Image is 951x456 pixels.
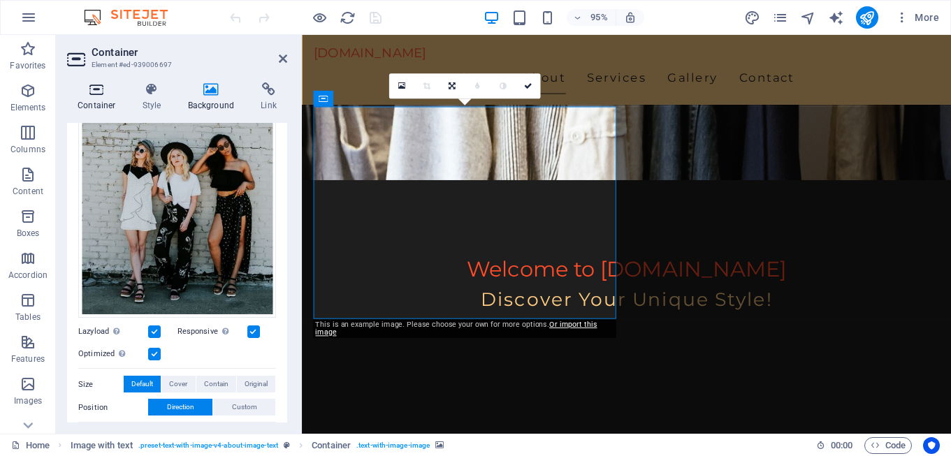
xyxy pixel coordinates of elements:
[17,228,40,239] p: Boxes
[284,441,290,449] i: This element is a customizable preset
[831,437,852,454] span: 00 00
[78,346,148,362] label: Optimized
[80,9,185,26] img: Editor Logo
[356,437,430,454] span: . text-with-image-image
[800,9,817,26] button: navigator
[177,323,247,340] label: Responsive
[204,376,228,392] span: Contain
[744,9,761,26] button: design
[237,376,275,392] button: Original
[177,82,251,112] h4: Background
[132,82,177,112] h4: Style
[250,82,287,112] h4: Link
[311,9,328,26] button: Click here to leave preview mode and continue editing
[895,10,939,24] span: More
[14,395,43,406] p: Images
[772,9,789,26] button: pages
[864,437,912,454] button: Code
[67,82,132,112] h4: Container
[169,376,187,392] span: Cover
[440,73,465,98] a: Change orientation
[315,320,597,337] a: Or import this image
[196,376,236,392] button: Contain
[11,353,45,365] p: Features
[816,437,853,454] h6: Session time
[772,10,788,26] i: Pages (Ctrl+Alt+S)
[10,60,45,71] p: Favorites
[871,437,906,454] span: Code
[138,437,278,454] span: . preset-text-with-image-v4-about-image-text
[167,399,194,415] span: Direction
[15,311,41,323] p: Tables
[339,9,356,26] button: reload
[414,73,440,98] a: Crop mode
[78,376,124,393] label: Size
[78,399,148,416] label: Position
[624,11,637,24] i: On resize automatically adjust zoom level to fit chosen device.
[856,6,878,29] button: publish
[71,437,444,454] nav: breadcrumb
[435,441,444,449] i: This element contains a background
[78,323,148,340] label: Lazyload
[8,270,48,281] p: Accordion
[161,376,195,392] button: Cover
[312,320,616,339] div: This is an example image. Please choose your own for more options.
[490,73,515,98] a: Greyscale
[71,437,133,454] span: Click to select. Double-click to edit
[213,399,275,415] button: Custom
[800,10,816,26] i: Navigator
[841,440,843,450] span: :
[131,376,153,392] span: Default
[11,437,50,454] a: Home
[744,10,760,26] i: Design (Ctrl+Alt+Y)
[92,46,287,59] h2: Container
[13,186,43,197] p: Content
[340,10,356,26] i: Reload page
[828,9,845,26] button: text_generator
[92,59,259,71] h3: Element #ed-939006697
[312,437,351,454] span: Click to select. Double-click to edit
[124,376,161,392] button: Default
[465,73,490,98] a: Blur
[78,25,276,318] div: services-gallery-women-models.jpg
[10,144,45,155] p: Columns
[923,437,940,454] button: Usercentrics
[859,10,875,26] i: Publish
[588,9,610,26] h6: 95%
[567,9,616,26] button: 95%
[389,73,414,98] a: Select files from the file manager, stock photos, or upload file(s)
[10,102,46,113] p: Elements
[148,399,212,415] button: Direction
[890,6,945,29] button: More
[245,376,268,392] span: Original
[232,399,257,415] span: Custom
[515,73,540,98] a: Confirm ( ⌘ ⏎ )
